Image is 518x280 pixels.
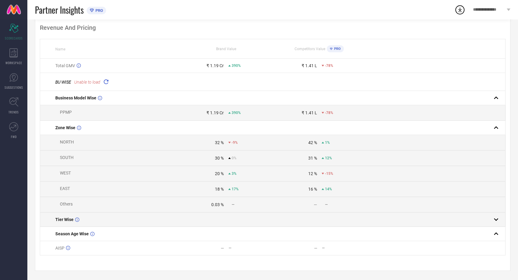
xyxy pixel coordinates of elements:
[60,155,74,160] span: SOUTH
[232,156,237,160] span: 0%
[55,80,71,85] span: BU WISE
[211,202,224,207] div: 0.03 %
[322,246,366,250] div: —
[295,47,325,51] span: Competitors Value
[232,187,239,191] span: 17%
[206,63,224,68] div: ₹ 1.19 Cr
[55,95,96,100] span: Business Model Wise
[206,110,224,115] div: ₹ 1.19 Cr
[60,202,73,206] span: Others
[5,60,22,65] span: WORKSPACE
[333,47,341,51] span: PRO
[232,111,241,115] span: 390%
[232,202,234,207] span: —
[454,4,465,15] div: Open download list
[314,246,317,251] div: —
[325,156,332,160] span: 12%
[60,140,74,144] span: NORTH
[325,187,332,191] span: 14%
[302,63,317,68] div: ₹ 1.41 L
[308,156,317,161] div: 31 %
[302,110,317,115] div: ₹ 1.41 L
[94,8,103,13] span: PRO
[60,186,70,191] span: EAST
[314,202,317,207] div: —
[35,4,84,16] span: Partner Insights
[232,64,241,68] span: 390%
[308,187,317,192] div: 16 %
[102,78,110,86] div: Reload "BU WISE "
[55,47,65,51] span: Name
[216,47,236,51] span: Brand Value
[308,140,317,145] div: 42 %
[325,111,333,115] span: -78%
[55,231,89,236] span: Season Age Wise
[229,246,272,250] div: —
[215,156,224,161] div: 30 %
[325,140,330,145] span: 1%
[74,80,100,85] span: Unable to load
[9,110,19,114] span: TRENDS
[215,140,224,145] div: 32 %
[232,171,237,176] span: 3%
[40,24,506,31] div: Revenue And Pricing
[215,187,224,192] div: 18 %
[325,202,328,207] span: —
[11,134,17,139] span: FWD
[55,125,75,130] span: Zone Wise
[55,246,64,251] span: AISP
[55,217,74,222] span: Tier Wise
[325,171,333,176] span: -15%
[325,64,333,68] span: -78%
[215,171,224,176] div: 20 %
[308,171,317,176] div: 12 %
[5,36,23,40] span: SCORECARDS
[55,63,75,68] span: Total GMV
[5,85,23,90] span: SUGGESTIONS
[221,246,224,251] div: —
[232,140,238,145] span: -9%
[60,110,72,115] span: PPMP
[60,171,71,175] span: WEST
